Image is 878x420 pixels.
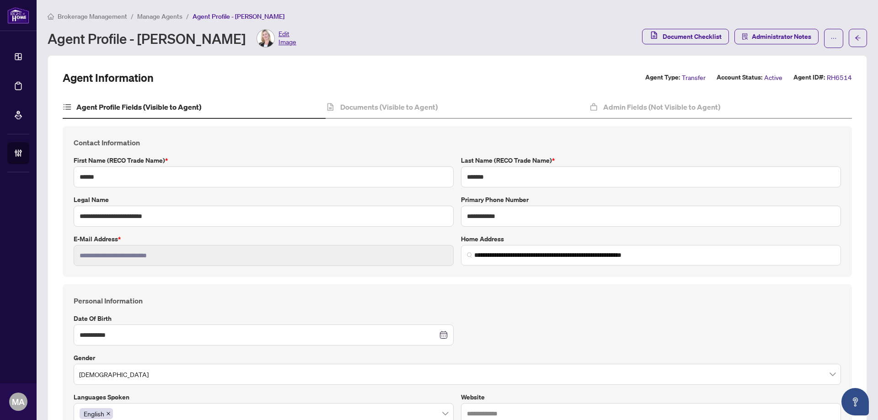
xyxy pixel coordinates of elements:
[74,392,454,402] label: Languages spoken
[131,11,134,21] li: /
[461,392,841,402] label: Website
[841,388,869,415] button: Open asap
[663,29,722,44] span: Document Checklist
[74,195,454,205] label: Legal Name
[682,72,706,83] span: Transfer
[74,295,841,306] h4: Personal Information
[734,29,819,44] button: Administrator Notes
[717,72,762,83] label: Account Status:
[467,252,472,258] img: search_icon
[74,353,841,363] label: Gender
[855,35,861,41] span: arrow-left
[193,12,284,21] span: Agent Profile - [PERSON_NAME]
[76,101,201,112] h4: Agent Profile Fields (Visible to Agent)
[764,72,782,83] span: Active
[257,30,274,47] img: Profile Icon
[48,29,296,48] div: Agent Profile - [PERSON_NAME]
[186,11,189,21] li: /
[461,234,841,244] label: Home Address
[48,13,54,20] span: home
[80,408,113,419] span: English
[12,395,25,408] span: MA
[74,137,841,148] h4: Contact Information
[793,72,825,83] label: Agent ID#:
[106,411,111,416] span: close
[74,234,454,244] label: E-mail Address
[79,366,835,383] span: Female
[461,155,841,165] label: Last Name (RECO Trade Name)
[74,314,454,324] label: Date of Birth
[603,101,720,112] h4: Admin Fields (Not Visible to Agent)
[461,195,841,205] label: Primary Phone Number
[58,12,127,21] span: Brokerage Management
[84,409,104,419] span: English
[278,29,296,48] span: Edit Image
[74,155,454,165] label: First Name (RECO Trade Name)
[137,12,182,21] span: Manage Agents
[642,29,729,44] button: Document Checklist
[645,72,680,83] label: Agent Type:
[340,101,438,112] h4: Documents (Visible to Agent)
[830,35,837,42] span: ellipsis
[63,70,154,85] h2: Agent Information
[752,29,811,44] span: Administrator Notes
[7,7,29,24] img: logo
[742,33,748,40] span: solution
[827,72,852,83] span: RH6514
